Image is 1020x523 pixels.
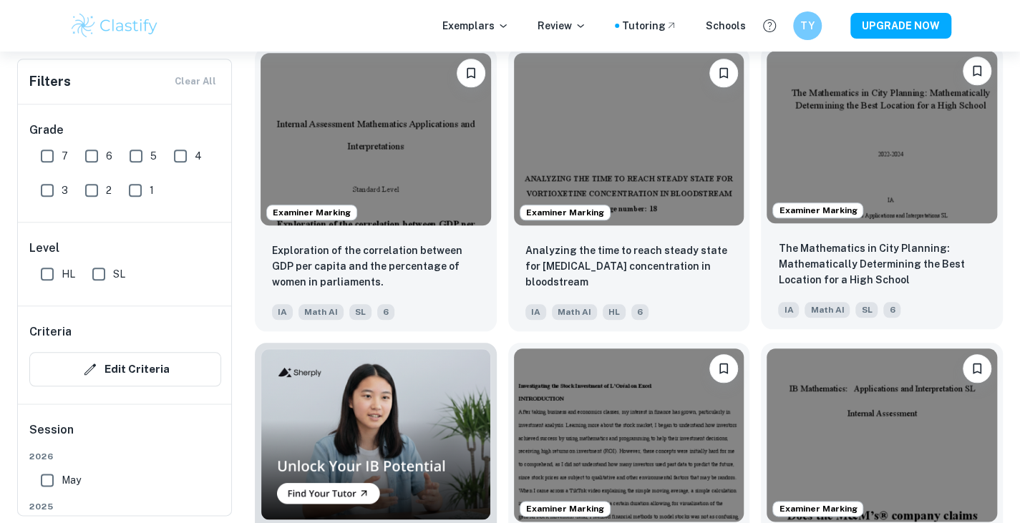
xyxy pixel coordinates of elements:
[855,302,878,318] span: SL
[106,148,112,164] span: 6
[272,304,293,320] span: IA
[778,240,986,288] p: The Mathematics in City Planning: Mathematically Determining the Best Location for a High School
[805,302,850,318] span: Math AI
[272,243,480,290] p: Exploration of the correlation between GDP per capita and the percentage of women in parliaments.
[62,472,81,488] span: May
[298,304,344,320] span: Math AI
[883,302,900,318] span: 6
[706,18,746,34] a: Schools
[113,266,125,282] span: SL
[525,304,546,320] span: IA
[767,51,997,223] img: Math AI IA example thumbnail: The Mathematics in City Planning: Mathem
[631,304,649,320] span: 6
[767,348,997,521] img: Math AI IA example thumbnail: Does the M&M’s® company claims match the
[709,59,738,87] button: Bookmark
[520,502,610,515] span: Examiner Marking
[514,348,744,521] img: Math AI IA example thumbnail: Investigating the Stock Investment of L’
[525,243,733,290] p: Analyzing the time to reach steady state for Vortioxetine concentration in bloodstream
[377,304,394,320] span: 6
[267,206,356,219] span: Examiner Marking
[709,354,738,383] button: Bookmark
[62,266,75,282] span: HL
[62,148,68,164] span: 7
[850,13,951,39] button: UPGRADE NOW
[603,304,626,320] span: HL
[508,47,750,331] a: Examiner MarkingBookmarkAnalyzing the time to reach steady state for Vortioxetine concentration i...
[761,47,1003,331] a: Examiner MarkingBookmarkThe Mathematics in City Planning: Mathematically Determining the Best Loc...
[963,354,991,383] button: Bookmark
[106,182,112,198] span: 2
[552,304,597,320] span: Math AI
[778,302,799,318] span: IA
[757,14,782,38] button: Help and Feedback
[29,500,221,513] span: 2025
[457,59,485,87] button: Bookmark
[29,421,221,450] h6: Session
[442,18,509,34] p: Exemplars
[349,304,371,320] span: SL
[520,206,610,219] span: Examiner Marking
[29,323,72,341] h6: Criteria
[963,57,991,85] button: Bookmark
[773,204,863,217] span: Examiner Marking
[261,348,491,519] img: Thumbnail
[150,148,157,164] span: 5
[29,352,221,386] button: Edit Criteria
[622,18,677,34] a: Tutoring
[62,182,68,198] span: 3
[29,240,221,257] h6: Level
[29,122,221,139] h6: Grade
[29,450,221,463] span: 2026
[69,11,160,40] img: Clastify logo
[799,18,815,34] h6: TY
[255,47,497,331] a: Examiner MarkingBookmarkExploration of the correlation between GDP per capita and the percentage ...
[773,502,863,515] span: Examiner Marking
[261,53,491,225] img: Math AI IA example thumbnail: Exploration of the correlation between G
[195,148,202,164] span: 4
[514,53,744,225] img: Math AI IA example thumbnail: Analyzing the time to reach steady state
[150,182,154,198] span: 1
[793,11,822,40] button: TY
[538,18,586,34] p: Review
[29,72,71,92] h6: Filters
